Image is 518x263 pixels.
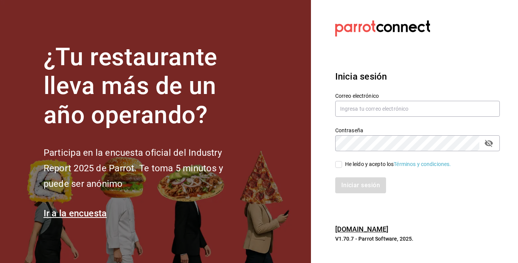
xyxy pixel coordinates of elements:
[345,160,451,168] div: He leído y acepto los
[335,93,500,98] label: Correo electrónico
[335,70,500,83] h3: Inicia sesión
[335,225,389,233] a: [DOMAIN_NAME]
[44,145,248,191] h2: Participa en la encuesta oficial del Industry Report 2025 de Parrot. Te toma 5 minutos y puede se...
[44,208,107,219] a: Ir a la encuesta
[335,235,500,243] p: V1.70.7 - Parrot Software, 2025.
[44,43,248,130] h1: ¿Tu restaurante lleva más de un año operando?
[335,101,500,117] input: Ingresa tu correo electrónico
[335,127,500,133] label: Contraseña
[394,161,451,167] a: Términos y condiciones.
[482,137,495,150] button: passwordField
